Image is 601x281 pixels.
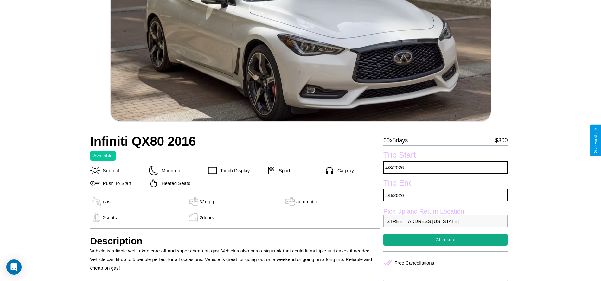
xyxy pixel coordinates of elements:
[383,234,508,246] button: Checkout
[90,213,103,222] img: gas
[90,246,380,272] p: Vehicle is reliable well taken care off and super cheap on gas. Vehicles also has a big trunk tha...
[296,197,317,206] p: automatic
[276,166,290,175] p: Sport
[383,189,508,201] p: 4 / 8 / 2026
[593,128,598,153] div: Give Feedback
[90,134,380,149] h2: Infiniti QX80 2016
[495,135,508,145] p: $ 300
[100,166,120,175] p: Sunroof
[383,208,508,215] label: Pick Up and Return Location
[383,178,508,189] label: Trip End
[103,197,111,206] p: gas
[100,179,131,188] p: Push To Start
[284,197,296,206] img: gas
[187,213,200,222] img: gas
[103,213,117,222] p: 2 seats
[383,215,508,227] p: [STREET_ADDRESS][US_STATE]
[90,197,103,206] img: gas
[334,166,354,175] p: Carplay
[383,135,408,145] p: 60 x 5 days
[383,161,508,174] p: 4 / 3 / 2026
[158,166,182,175] p: Moonroof
[383,150,508,161] label: Trip Start
[200,213,214,222] p: 2 doors
[6,259,22,275] div: Open Intercom Messenger
[394,259,434,267] p: Free Cancellations
[217,166,250,175] p: Touch Display
[90,236,380,246] h3: Description
[187,197,200,206] img: gas
[93,151,113,160] p: Available
[158,179,190,188] p: Heated Seats
[200,197,214,206] p: 32 mpg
